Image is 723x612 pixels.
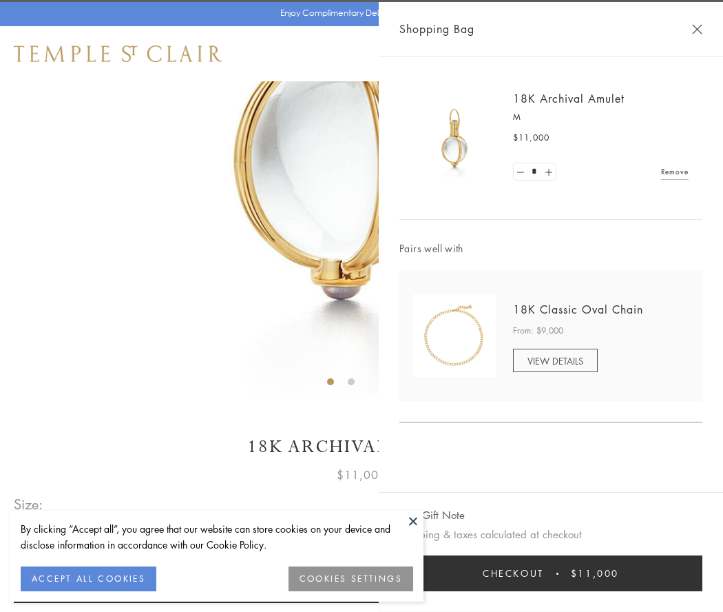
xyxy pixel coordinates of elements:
[661,164,689,179] a: Remove
[14,45,222,62] img: Temple St. Clair
[399,241,702,256] span: Pairs well with
[513,110,689,124] p: M
[513,302,643,317] a: 18K Classic Oval Chain
[483,566,544,581] span: Checkout
[692,24,702,34] button: Close Shopping Bag
[399,507,465,524] button: Add Gift Note
[513,131,549,145] span: $11,000
[21,567,156,591] button: ACCEPT ALL COOKIES
[21,521,413,553] div: By clicking “Accept all”, you agree that our website can store cookies on your device and disclos...
[527,354,583,367] span: VIEW DETAILS
[413,96,496,179] img: 18K Archival Amulet
[541,163,555,181] a: Set quantity to 2
[337,466,386,484] span: $11,000
[399,526,702,543] p: Shipping & taxes calculated at checkout
[513,349,598,372] a: VIEW DETAILS
[513,324,563,338] span: From: $9,000
[289,567,413,591] button: COOKIES SETTINGS
[514,163,527,181] a: Set quantity to 0
[571,566,619,581] span: $11,000
[399,555,702,591] button: Checkout $11,000
[413,294,496,377] img: N88865-OV18
[14,493,44,516] span: Size:
[399,20,474,38] span: Shopping Bag
[280,6,437,20] p: Enjoy Complimentary Delivery & Returns
[513,91,625,106] a: 18K Archival Amulet
[14,435,709,459] h1: 18K Archival Amulet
